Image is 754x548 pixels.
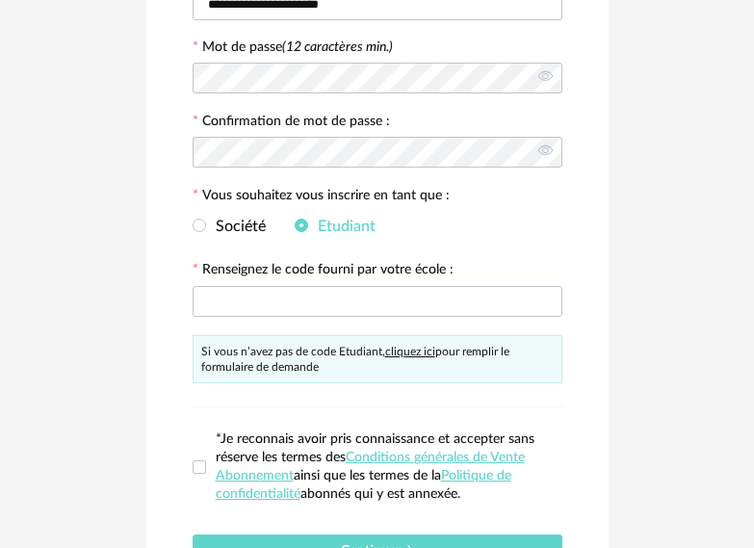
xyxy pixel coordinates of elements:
[216,432,534,501] span: *Je reconnais avoir pris connaissance et accepter sans réserve les termes des ainsi que les terme...
[202,40,393,54] label: Mot de passe
[385,346,435,357] a: cliquez ici
[282,40,393,54] i: (12 caractères min.)
[193,263,454,280] label: Renseignez le code fourni par votre école :
[216,451,525,483] a: Conditions générales de Vente Abonnement
[193,189,450,206] label: Vous souhaitez vous inscrire en tant que :
[193,115,390,132] label: Confirmation de mot de passe :
[193,335,562,383] div: Si vous n’avez pas de code Etudiant, pour remplir le formulaire de demande
[206,219,266,234] span: Société
[216,469,511,501] a: Politique de confidentialité
[308,219,376,234] span: Etudiant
